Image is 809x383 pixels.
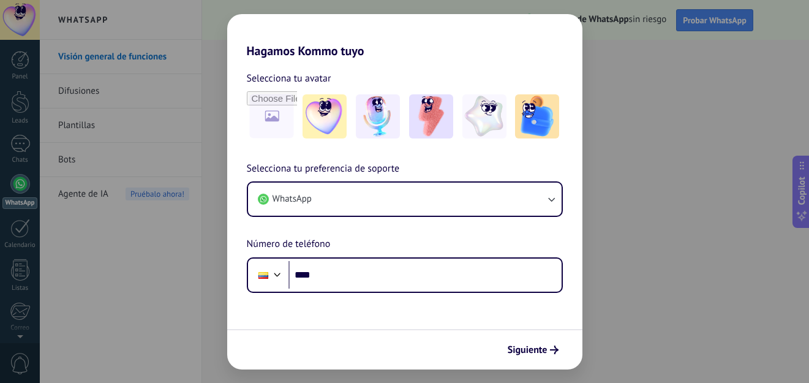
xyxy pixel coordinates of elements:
[515,94,559,138] img: -5.jpeg
[462,94,506,138] img: -4.jpeg
[303,94,347,138] img: -1.jpeg
[356,94,400,138] img: -2.jpeg
[247,237,331,252] span: Número de teléfono
[252,262,275,288] div: Ecuador: + 593
[273,193,312,205] span: WhatsApp
[247,70,331,86] span: Selecciona tu avatar
[508,346,547,354] span: Siguiente
[227,14,582,58] h2: Hagamos Kommo tuyo
[247,161,400,177] span: Selecciona tu preferencia de soporte
[409,94,453,138] img: -3.jpeg
[502,339,564,360] button: Siguiente
[248,183,562,216] button: WhatsApp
